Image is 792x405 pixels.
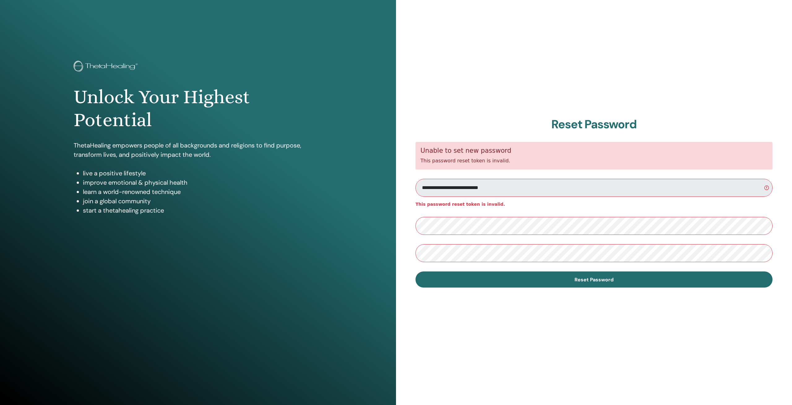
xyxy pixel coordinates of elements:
[415,117,773,132] h2: Reset Password
[83,206,322,215] li: start a thetahealing practice
[575,276,613,283] span: Reset Password
[415,142,773,169] div: This password reset token is invalid.
[83,187,322,196] li: learn a world-renowned technique
[83,178,322,187] li: improve emotional & physical health
[83,169,322,178] li: live a positive lifestyle
[415,202,505,207] strong: This password reset token is invalid.
[74,86,322,132] h1: Unlock Your Highest Potential
[415,271,773,288] button: Reset Password
[83,196,322,206] li: join a global community
[420,147,768,155] h5: Unable to set new password
[74,141,322,159] p: ThetaHealing empowers people of all backgrounds and religions to find purpose, transform lives, a...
